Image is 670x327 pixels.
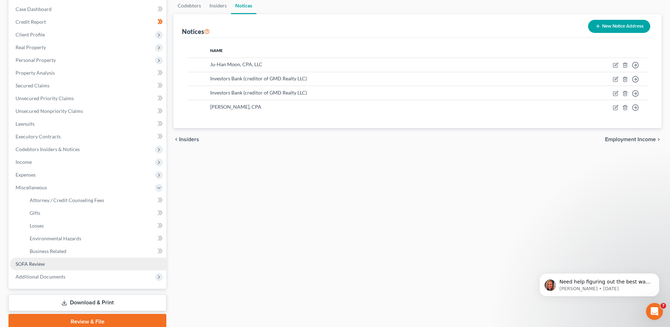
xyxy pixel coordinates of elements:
i: chevron_left [173,137,179,142]
span: [PERSON_NAME], CPA [210,104,261,110]
a: Property Analysis [10,67,166,79]
span: Case Dashboard [16,6,52,12]
button: New Notice Address [588,20,650,33]
span: Business Related [30,248,66,254]
span: Client Profile [16,31,45,38]
iframe: Intercom live chat [646,303,663,320]
a: Case Dashboard [10,3,166,16]
span: Secured Claims [16,82,49,88]
button: chevron_left Insiders [173,137,199,142]
a: Unsecured Priority Claims [10,92,166,105]
span: Expenses [16,172,36,178]
a: Download & Print [8,294,166,311]
span: Real Property [16,44,46,50]
span: SOFA Review [16,261,45,267]
span: Attorney / Credit Counseling Fees [30,197,104,203]
div: Notices [182,27,210,36]
span: Environmental Hazards [30,235,81,241]
a: Lawsuits [10,117,166,130]
span: Personal Property [16,57,56,63]
a: Credit Report [10,16,166,28]
span: Property Analysis [16,70,55,76]
span: Additional Documents [16,274,65,280]
a: Losses [24,219,166,232]
a: Secured Claims [10,79,166,92]
a: SOFA Review [10,258,166,270]
span: Ju-Han Moon, CPA, LLC [210,61,262,67]
span: Gifts [30,210,40,216]
span: Codebtors Insiders & Notices [16,146,80,152]
i: chevron_right [656,137,662,142]
a: Unsecured Nonpriority Claims [10,105,166,117]
button: Employment Income chevron_right [605,137,662,142]
a: Executory Contracts [10,130,166,143]
a: Business Related [24,245,166,258]
span: Insiders [179,137,199,142]
span: Unsecured Nonpriority Claims [16,108,83,114]
a: Gifts [24,207,166,219]
span: Income [16,159,32,165]
span: Credit Report [16,19,46,25]
span: Investors Bank (creditor of GMD Realty LLC) [210,75,307,81]
a: Environmental Hazards [24,232,166,245]
span: Name [210,48,223,53]
span: Unsecured Priority Claims [16,95,74,101]
a: Attorney / Credit Counseling Fees [24,194,166,207]
iframe: Intercom notifications message [529,258,670,308]
span: 7 [660,303,666,309]
span: Losses [30,223,44,229]
span: Employment Income [605,137,656,142]
span: Miscellaneous [16,184,47,190]
span: Executory Contracts [16,133,61,139]
span: Lawsuits [16,121,35,127]
span: Investors Bank (creditor of GMD Realty LLC) [210,90,307,96]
